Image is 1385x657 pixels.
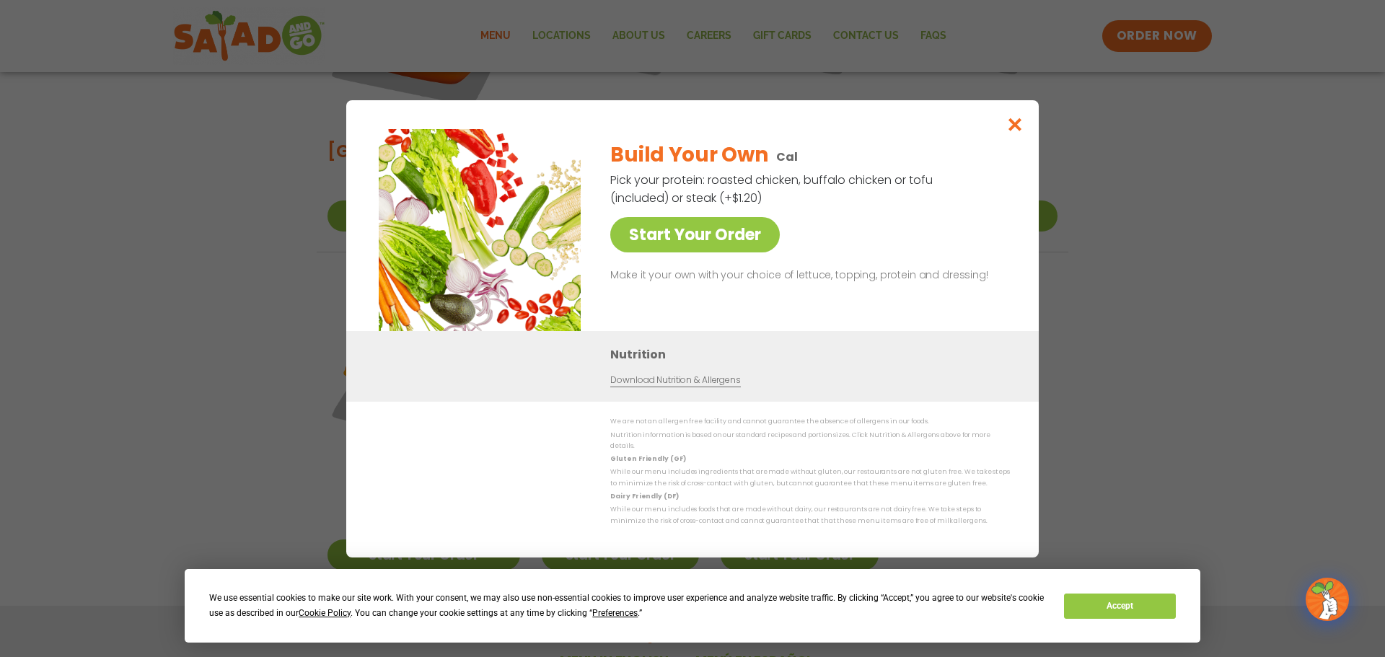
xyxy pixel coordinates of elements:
span: Preferences [592,608,638,618]
h2: Build Your Own [610,140,768,170]
img: wpChatIcon [1307,579,1347,619]
button: Accept [1064,594,1175,619]
div: We use essential cookies to make our site work. With your consent, we may also use non-essential ... [209,591,1047,621]
p: Nutrition information is based on our standard recipes and portion sizes. Click Nutrition & Aller... [610,429,1010,451]
p: While our menu includes foods that are made without dairy, our restaurants are not dairy free. We... [610,504,1010,526]
button: Close modal [992,100,1039,149]
strong: Dairy Friendly (DF) [610,492,678,501]
a: Start Your Order [610,217,780,252]
p: Cal [776,148,798,166]
p: Pick your protein: roasted chicken, buffalo chicken or tofu (included) or steak (+$1.20) [610,171,935,207]
div: Cookie Consent Prompt [185,569,1200,643]
a: Download Nutrition & Allergens [610,374,740,387]
h3: Nutrition [610,345,1017,363]
p: We are not an allergen free facility and cannot guarantee the absence of allergens in our foods. [610,416,1010,427]
img: Featured product photo for Build Your Own [379,129,581,331]
p: Make it your own with your choice of lettuce, topping, protein and dressing! [610,267,1004,284]
p: While our menu includes ingredients that are made without gluten, our restaurants are not gluten ... [610,467,1010,489]
span: Cookie Policy [299,608,351,618]
strong: Gluten Friendly (GF) [610,454,685,463]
